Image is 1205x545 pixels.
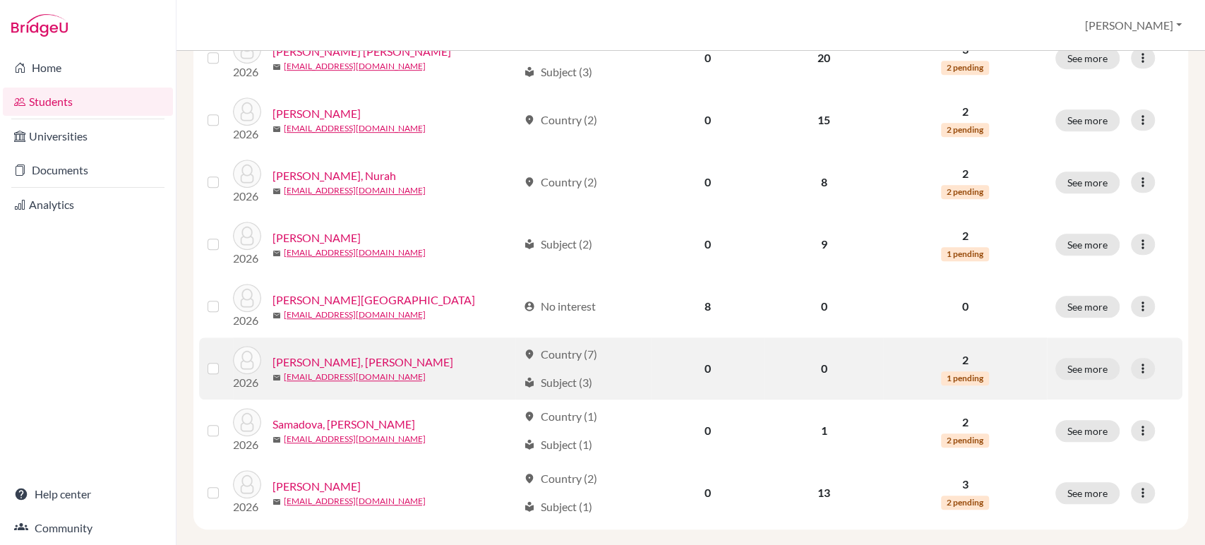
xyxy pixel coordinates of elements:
[941,433,989,448] span: 2 pending
[524,346,597,363] div: Country (7)
[524,239,535,250] span: local_library
[1055,358,1120,380] button: See more
[284,60,426,73] a: [EMAIL_ADDRESS][DOMAIN_NAME]
[651,462,764,524] td: 0
[233,126,261,143] p: 2026
[892,103,1038,120] p: 2
[651,213,764,275] td: 0
[1055,172,1120,193] button: See more
[272,498,281,506] span: mail
[892,298,1038,315] p: 0
[272,436,281,444] span: mail
[3,122,173,150] a: Universities
[764,275,883,337] td: 0
[272,249,281,258] span: mail
[651,275,764,337] td: 8
[272,105,361,122] a: [PERSON_NAME]
[272,478,361,495] a: [PERSON_NAME]
[1055,47,1120,69] button: See more
[233,312,261,329] p: 2026
[524,298,596,315] div: No interest
[272,43,451,60] a: [PERSON_NAME] [PERSON_NAME]
[941,185,989,199] span: 2 pending
[1055,296,1120,318] button: See more
[941,247,989,261] span: 1 pending
[651,400,764,462] td: 0
[272,167,396,184] a: [PERSON_NAME], Nurah
[941,371,989,385] span: 1 pending
[524,176,535,188] span: location_on
[764,462,883,524] td: 13
[764,27,883,89] td: 20
[284,122,426,135] a: [EMAIL_ADDRESS][DOMAIN_NAME]
[233,284,261,312] img: Rajpar, Selma
[233,470,261,498] img: Woodall, Laura
[524,349,535,360] span: location_on
[941,61,989,75] span: 2 pending
[284,184,426,197] a: [EMAIL_ADDRESS][DOMAIN_NAME]
[1055,109,1120,131] button: See more
[524,64,592,80] div: Subject (3)
[892,165,1038,182] p: 2
[3,54,173,82] a: Home
[3,514,173,542] a: Community
[651,337,764,400] td: 0
[524,374,592,391] div: Subject (3)
[233,97,261,126] img: Ndiaye, Ibrahima
[892,414,1038,431] p: 2
[233,498,261,515] p: 2026
[1079,12,1188,39] button: [PERSON_NAME]
[3,88,173,116] a: Students
[524,377,535,388] span: local_library
[941,496,989,510] span: 2 pending
[941,123,989,137] span: 2 pending
[233,160,261,188] img: Noeman, Nurah
[764,151,883,213] td: 8
[764,400,883,462] td: 1
[284,433,426,445] a: [EMAIL_ADDRESS][DOMAIN_NAME]
[892,476,1038,493] p: 3
[524,473,535,484] span: location_on
[651,27,764,89] td: 0
[272,187,281,196] span: mail
[651,151,764,213] td: 0
[524,408,597,425] div: Country (1)
[284,495,426,508] a: [EMAIL_ADDRESS][DOMAIN_NAME]
[284,309,426,321] a: [EMAIL_ADDRESS][DOMAIN_NAME]
[524,470,597,487] div: Country (2)
[764,89,883,151] td: 15
[892,352,1038,369] p: 2
[233,374,261,391] p: 2026
[284,371,426,383] a: [EMAIL_ADDRESS][DOMAIN_NAME]
[524,411,535,422] span: location_on
[272,229,361,246] a: [PERSON_NAME]
[524,112,597,128] div: Country (2)
[524,174,597,191] div: Country (2)
[272,354,453,371] a: [PERSON_NAME], [PERSON_NAME]
[524,236,592,253] div: Subject (2)
[1055,234,1120,256] button: See more
[524,301,535,312] span: account_circle
[3,191,173,219] a: Analytics
[524,498,592,515] div: Subject (1)
[524,114,535,126] span: location_on
[272,292,475,309] a: [PERSON_NAME][GEOGRAPHIC_DATA]
[272,125,281,133] span: mail
[3,480,173,508] a: Help center
[11,14,68,37] img: Bridge-U
[764,337,883,400] td: 0
[524,66,535,78] span: local_library
[524,439,535,450] span: local_library
[3,156,173,184] a: Documents
[272,416,415,433] a: Samadova, [PERSON_NAME]
[233,64,261,80] p: 2026
[651,89,764,151] td: 0
[233,408,261,436] img: Samadova, Selin
[272,63,281,71] span: mail
[892,227,1038,244] p: 2
[1055,420,1120,442] button: See more
[233,222,261,250] img: Podoreski, Sara
[272,311,281,320] span: mail
[764,213,883,275] td: 9
[233,250,261,267] p: 2026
